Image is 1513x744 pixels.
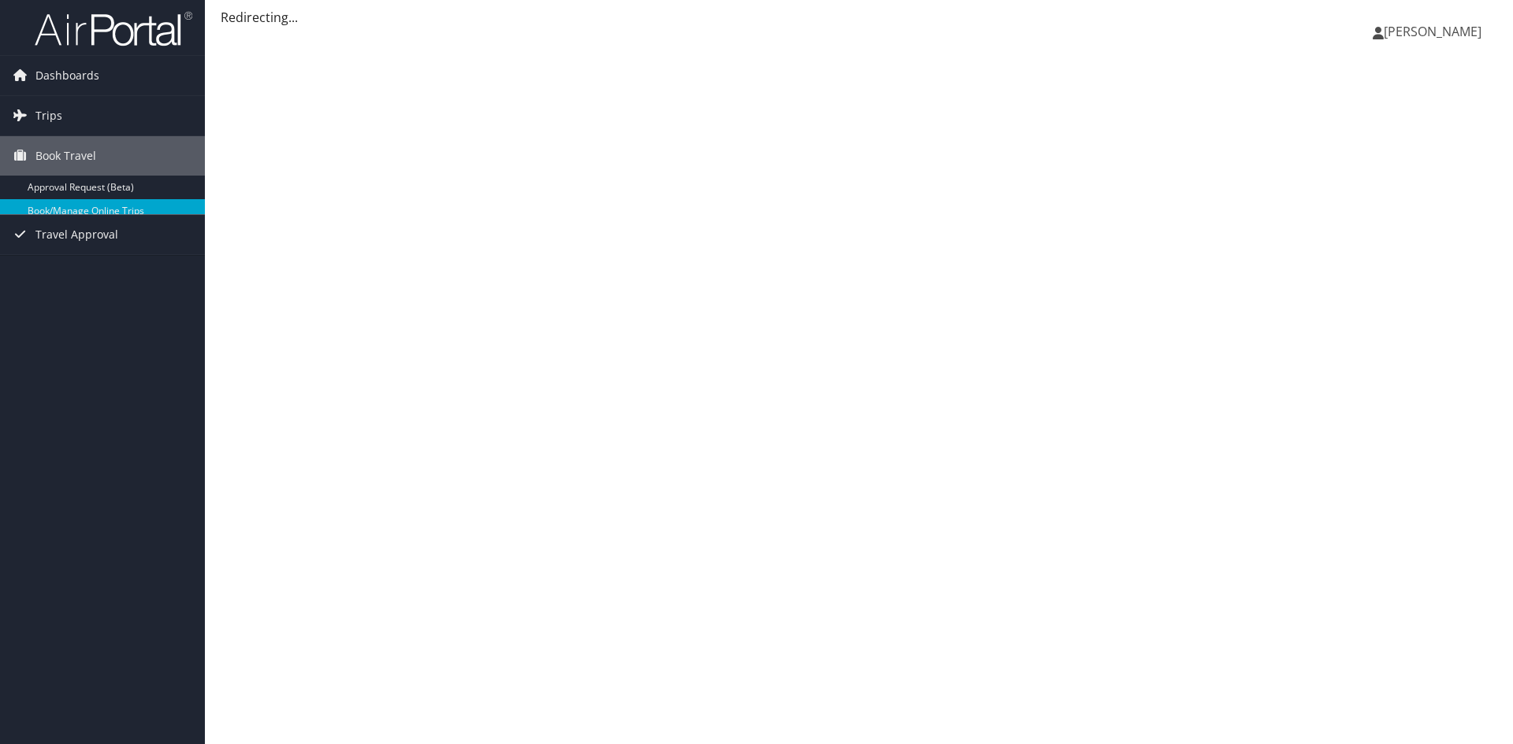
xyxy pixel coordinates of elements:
[35,136,96,176] span: Book Travel
[35,10,192,47] img: airportal-logo.png
[221,8,1497,27] div: Redirecting...
[1384,23,1481,40] span: [PERSON_NAME]
[35,96,62,135] span: Trips
[35,215,118,254] span: Travel Approval
[1373,8,1497,55] a: [PERSON_NAME]
[35,56,99,95] span: Dashboards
